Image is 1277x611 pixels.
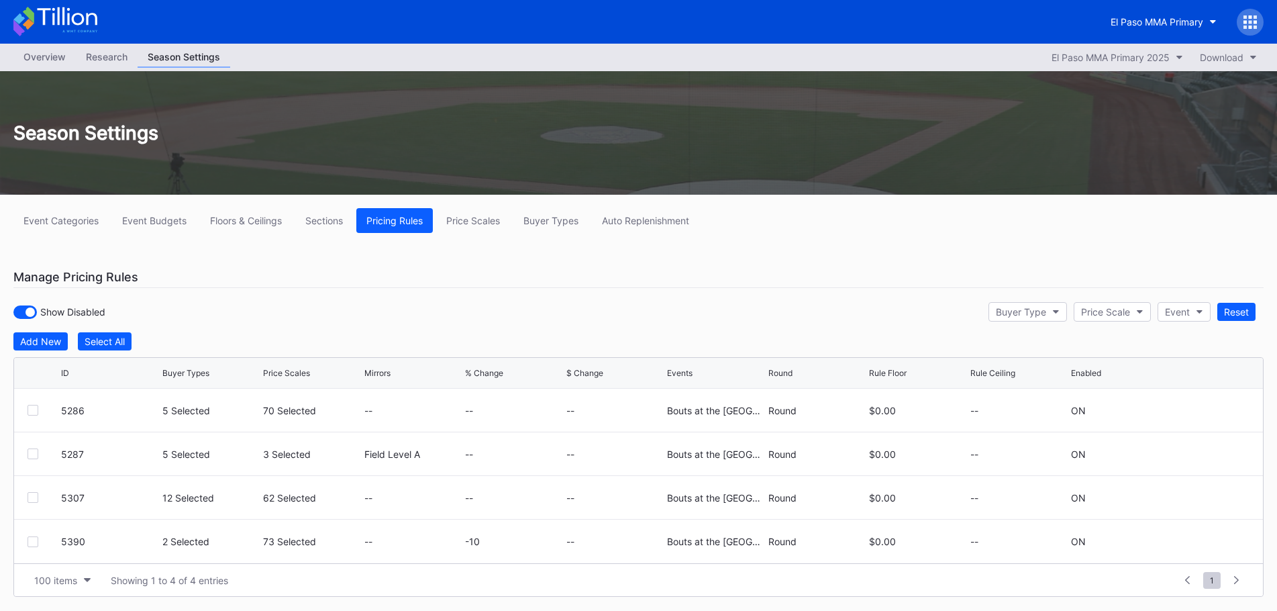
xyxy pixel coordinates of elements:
button: Download [1193,48,1264,66]
div: 5287 [61,449,159,460]
div: Auto Replenishment [602,215,689,226]
div: -- [970,492,1068,504]
button: Event Categories [13,208,109,233]
div: Manage Pricing Rules [13,267,1264,288]
div: Round [768,536,866,547]
div: ON [1071,449,1086,460]
button: Add New [13,332,68,350]
a: Research [76,47,138,68]
div: 12 Selected [162,492,260,504]
div: Bouts at the [GEOGRAPHIC_DATA][DATE] [667,449,765,460]
div: Download [1200,52,1243,63]
div: Round [768,405,866,416]
div: Overview [13,47,76,66]
div: $0.00 [869,492,967,504]
div: Add New [20,336,61,347]
div: $0.00 [869,405,967,416]
div: Round [768,449,866,460]
div: -- [465,449,563,460]
div: 5307 [61,492,159,504]
div: 5 Selected [162,449,260,460]
div: $0.00 [869,536,967,547]
div: Showing 1 to 4 of 4 entries [111,575,228,586]
div: Price Scales [446,215,500,226]
div: Mirrors [364,368,391,378]
div: 73 Selected [263,536,361,547]
a: Overview [13,47,76,68]
button: Select All [78,332,132,350]
div: Event [1165,306,1190,318]
a: Season Settings [138,47,230,68]
div: -- [465,492,563,504]
div: Bouts at the [GEOGRAPHIC_DATA][DATE] [667,492,765,504]
div: $0.00 [869,449,967,460]
div: -- [970,536,1068,547]
div: Round [768,368,793,378]
div: ON [1071,492,1086,504]
div: Sections [305,215,343,226]
div: Show Disabled [13,305,105,319]
button: Buyer Type [988,302,1067,322]
div: Research [76,47,138,66]
div: % Change [465,368,503,378]
div: -- [465,405,563,416]
div: -- [364,492,462,504]
button: Reset [1217,303,1256,321]
button: 100 items [28,571,97,590]
span: 1 [1203,572,1221,589]
div: 5286 [61,405,159,416]
div: -10 [465,536,563,547]
div: Event Budgets [122,215,187,226]
a: Pricing Rules [356,208,433,233]
button: Event [1158,302,1211,322]
div: Round [768,492,866,504]
div: Price Scales [263,368,310,378]
div: -- [364,405,462,416]
div: Buyer Types [162,368,209,378]
div: Bouts at the [GEOGRAPHIC_DATA][DATE] [667,405,765,416]
div: ID [61,368,69,378]
button: Price Scale [1074,302,1151,322]
button: Floors & Ceilings [200,208,292,233]
div: 3 Selected [263,449,361,460]
div: $ Change [566,368,603,378]
div: Reset [1224,306,1249,318]
button: El Paso MMA Primary [1101,9,1227,34]
div: -- [566,405,664,416]
div: Bouts at the [GEOGRAPHIC_DATA][DATE] [667,536,765,547]
div: Field Level A [364,449,462,460]
div: 70 Selected [263,405,361,416]
div: -- [364,536,462,547]
div: Rule Floor [869,368,907,378]
div: 2 Selected [162,536,260,547]
div: Rule Ceiling [970,368,1015,378]
button: El Paso MMA Primary 2025 [1045,48,1190,66]
div: Buyer Types [523,215,578,226]
div: El Paso MMA Primary [1111,16,1203,28]
div: Events [667,368,693,378]
button: Sections [295,208,353,233]
div: -- [566,449,664,460]
div: 5 Selected [162,405,260,416]
div: -- [970,405,1068,416]
div: Select All [85,336,125,347]
div: 62 Selected [263,492,361,504]
div: -- [566,536,664,547]
button: Price Scales [436,208,510,233]
div: Buyer Type [996,306,1046,318]
a: Buyer Types [513,208,589,233]
button: Auto Replenishment [592,208,699,233]
div: -- [970,449,1068,460]
div: 100 items [34,575,77,586]
button: Event Budgets [112,208,197,233]
div: Price Scale [1081,306,1130,318]
div: Pricing Rules [366,215,423,226]
div: Event Categories [23,215,99,226]
div: Enabled [1071,368,1101,378]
